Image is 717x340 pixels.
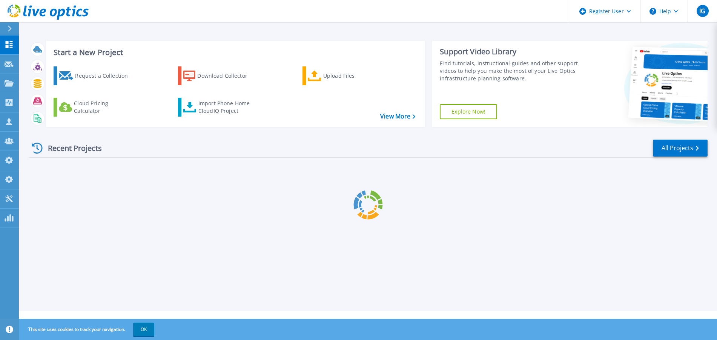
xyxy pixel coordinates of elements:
[197,68,258,83] div: Download Collector
[323,68,384,83] div: Upload Files
[440,47,580,57] div: Support Video Library
[653,140,708,157] a: All Projects
[21,323,154,336] span: This site uses cookies to track your navigation.
[29,139,112,157] div: Recent Projects
[699,8,705,14] span: IG
[380,113,415,120] a: View More
[75,68,135,83] div: Request a Collection
[302,66,387,85] a: Upload Files
[440,104,497,119] a: Explore Now!
[440,60,580,82] div: Find tutorials, instructional guides and other support videos to help you make the most of your L...
[198,100,257,115] div: Import Phone Home CloudIQ Project
[54,48,415,57] h3: Start a New Project
[54,66,138,85] a: Request a Collection
[178,66,262,85] a: Download Collector
[133,323,154,336] button: OK
[74,100,134,115] div: Cloud Pricing Calculator
[54,98,138,117] a: Cloud Pricing Calculator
